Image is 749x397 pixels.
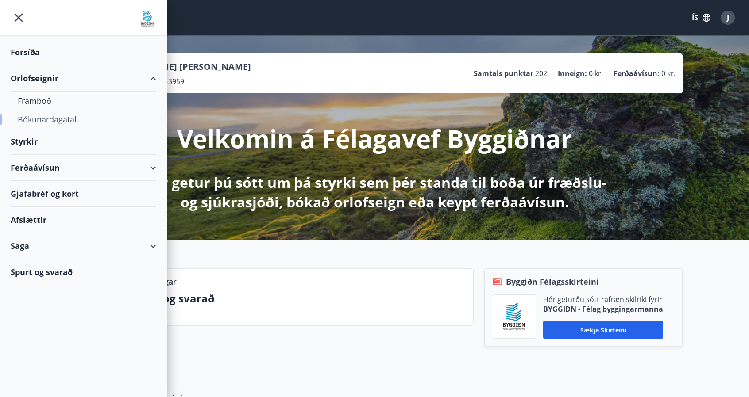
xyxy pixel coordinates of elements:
[727,13,729,23] span: J
[543,321,663,339] button: Sækja skírteini
[11,181,156,207] div: Gjafabréf og kort
[131,291,466,306] p: Spurt og svarað
[614,69,660,78] p: Ferðaávísun :
[11,129,156,155] div: Styrkir
[543,294,663,304] p: Hér geturðu sótt rafræn skilríki fyrir
[543,304,663,314] p: BYGGIÐN - Félag byggingarmanna
[506,276,599,287] span: Byggiðn Félagsskírteini
[11,10,27,26] button: menu
[589,69,603,78] span: 0 kr.
[18,92,149,110] div: Framboð
[687,10,715,26] button: ÍS
[717,7,738,28] button: J
[661,69,676,78] span: 0 kr.
[105,61,251,73] p: [PERSON_NAME] [PERSON_NAME]
[499,302,529,332] img: BKlGVmlTW1Qrz68WFGMFQUcXHWdQd7yePWMkvn3i.png
[11,39,156,65] div: Forsíða
[558,69,587,78] p: Inneign :
[11,207,156,233] div: Afslættir
[11,155,156,181] div: Ferðaávísun
[177,122,572,155] p: Velkomin á Félagavef Byggiðnar
[18,110,149,129] div: Bókunardagatal
[474,69,533,78] p: Samtals punktar
[535,69,547,78] span: 202
[11,233,156,259] div: Saga
[11,65,156,92] div: Orlofseignir
[139,10,156,27] img: union_logo
[11,259,156,285] div: Spurt og svarað
[141,173,608,212] p: Hér getur þú sótt um þá styrki sem þér standa til boða úr fræðslu- og sjúkrasjóði, bókað orlofsei...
